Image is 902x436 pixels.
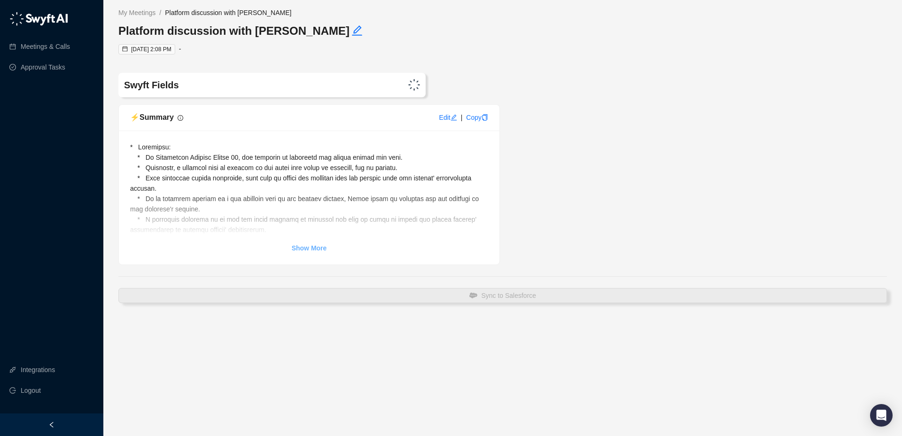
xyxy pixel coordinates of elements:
img: Swyft Logo [408,79,420,91]
span: info-circle [178,115,183,121]
span: Logout [21,381,41,400]
h5: ⚡️ Summary [130,112,174,123]
h4: Swyft Fields [124,78,294,92]
div: | [461,112,463,123]
a: Meetings & Calls [21,37,70,56]
span: calendar [122,46,128,52]
img: logo-05li4sbe.png [9,12,68,26]
span: left [48,421,55,428]
a: Approval Tasks [21,58,65,77]
a: Copy [466,114,488,121]
div: Open Intercom Messenger [870,404,893,427]
button: Edit [351,23,363,39]
strong: Show More [292,244,327,252]
span: edit [451,114,457,121]
span: Platform discussion with [PERSON_NAME] [165,9,291,16]
a: My Meetings [117,8,157,18]
a: Edit [439,114,457,121]
div: - [179,44,181,54]
button: Sync to Salesforce [118,288,887,303]
span: edit [351,25,363,36]
li: / [159,8,161,18]
a: Integrations [21,360,55,379]
span: logout [9,387,16,394]
span: [DATE] 2:08 PM [131,46,171,53]
span: copy [482,114,488,121]
h3: Platform discussion with [PERSON_NAME] [118,23,503,39]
